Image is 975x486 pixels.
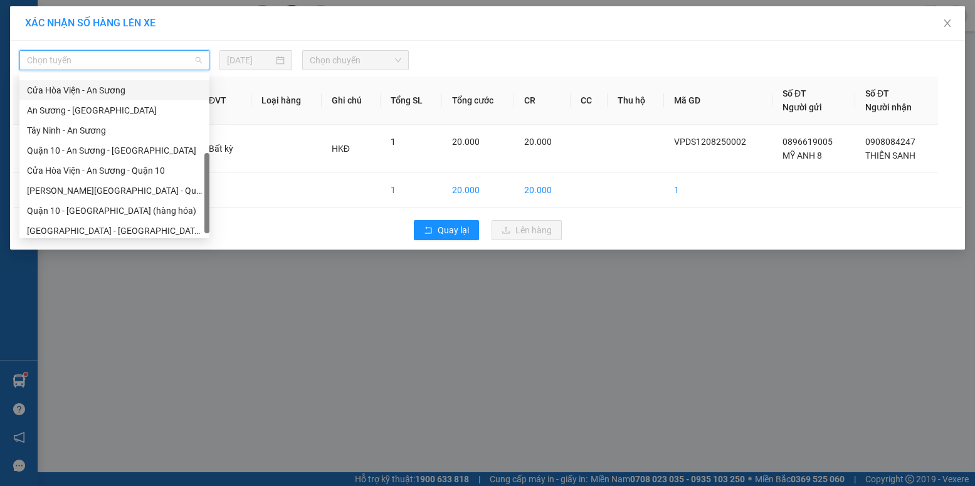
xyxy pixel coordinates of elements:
span: [PERSON_NAME]: [4,81,132,88]
div: Dương Minh Châu - Quận 10 (hàng hóa) [19,181,209,201]
th: Tổng cước [442,77,515,125]
div: An Sương - Tây Ninh [19,100,209,120]
th: ĐVT [199,77,251,125]
span: 08:22:51 [DATE] [28,91,76,98]
div: Tây Ninh - An Sương [27,124,202,137]
div: Cửa Hòa Viện - An Sương [27,83,202,97]
div: Cửa Hòa Viện - An Sương [19,80,209,100]
div: Cửa Hòa Viện - An Sương - Quận 10 [27,164,202,177]
input: 12/08/2025 [227,53,274,67]
td: 1 [664,173,772,208]
span: VPDS1208250002 [674,137,746,147]
span: XÁC NHẬN SỐ HÀNG LÊN XE [25,17,155,29]
span: Chọn tuyến [27,51,202,70]
td: 1 [13,125,56,173]
strong: ĐỒNG PHƯỚC [99,7,172,18]
span: THIÊN SANH [865,151,915,161]
th: Ghi chú [322,77,381,125]
th: CR [514,77,571,125]
div: [PERSON_NAME][GEOGRAPHIC_DATA] - Quận 10 (hàng hóa) [27,184,202,198]
span: Quay lại [438,223,469,237]
span: 01 Võ Văn Truyện, KP.1, Phường 2 [99,38,172,53]
div: Quận 10 - An Sương - Cửa Hòa Viện [19,140,209,161]
div: Quận 10 - An Sương - [GEOGRAPHIC_DATA] [27,144,202,157]
th: Mã GD [664,77,772,125]
button: Close [930,6,965,41]
div: Cửa Hòa Viện - An Sương - Quận 10 [19,161,209,181]
span: Số ĐT [865,88,889,98]
span: Chọn chuyến [310,51,401,70]
span: MỸ ANH 8 [783,151,822,161]
span: VPDS1208250002 [63,80,132,89]
span: rollback [424,226,433,236]
th: Loại hàng [251,77,322,125]
span: Bến xe [GEOGRAPHIC_DATA] [99,20,169,36]
span: 20.000 [452,137,480,147]
th: STT [13,77,56,125]
span: 0896619005 [783,137,833,147]
span: Số ĐT [783,88,806,98]
span: Hotline: 19001152 [99,56,154,63]
th: Thu hộ [608,77,664,125]
span: Người nhận [865,102,912,112]
td: 1 [381,173,442,208]
span: HKĐ [332,144,350,154]
div: An Sương - [GEOGRAPHIC_DATA] [27,103,202,117]
span: In ngày: [4,91,76,98]
span: Người gửi [783,102,822,112]
span: 20.000 [524,137,552,147]
button: rollbackQuay lại [414,220,479,240]
div: [GEOGRAPHIC_DATA] - [GEOGRAPHIC_DATA] (vip) [27,224,202,238]
div: Quận 10 - Dương MInh Châu (hàng hóa) [19,201,209,221]
td: 20.000 [514,173,571,208]
div: Tây Ninh - An Sương [19,120,209,140]
div: Quận 10 - [GEOGRAPHIC_DATA] (hàng hóa) [27,204,202,218]
span: 0908084247 [865,137,915,147]
td: 20.000 [442,173,515,208]
th: CC [571,77,608,125]
button: uploadLên hàng [492,220,562,240]
span: close [942,18,952,28]
td: Bất kỳ [199,125,251,173]
span: ----------------------------------------- [34,68,154,78]
span: 1 [391,137,396,147]
th: Tổng SL [381,77,442,125]
img: logo [4,8,60,63]
div: Hồ Chí Minh - Tây Ninh (vip) [19,221,209,241]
